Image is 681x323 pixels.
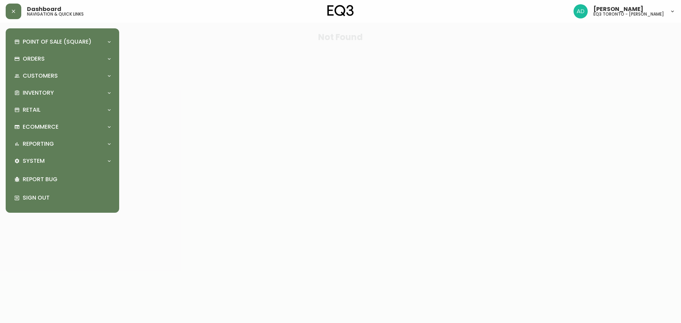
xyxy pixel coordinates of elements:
div: Ecommerce [11,119,113,135]
img: 5042b7eed22bbf7d2bc86013784b9872 [574,4,588,18]
div: Orders [11,51,113,67]
p: Inventory [23,89,54,97]
span: Dashboard [27,6,61,12]
p: Sign Out [23,194,111,202]
img: logo [327,5,354,16]
div: Reporting [11,136,113,152]
p: Retail [23,106,40,114]
div: Report Bug [11,170,113,189]
div: Sign Out [11,189,113,207]
div: Point of Sale (Square) [11,34,113,50]
p: Reporting [23,140,54,148]
p: Orders [23,55,45,63]
p: Report Bug [23,176,111,183]
h5: eq3 toronto - [PERSON_NAME] [593,12,664,16]
p: System [23,157,45,165]
h5: navigation & quick links [27,12,84,16]
div: Retail [11,102,113,118]
span: [PERSON_NAME] [593,6,643,12]
p: Customers [23,72,58,80]
p: Point of Sale (Square) [23,38,92,46]
div: System [11,153,113,169]
div: Customers [11,68,113,84]
div: Inventory [11,85,113,101]
p: Ecommerce [23,123,59,131]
